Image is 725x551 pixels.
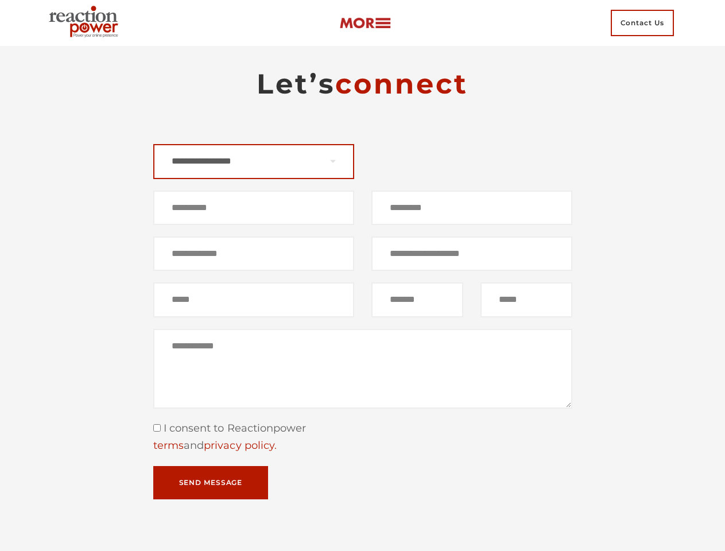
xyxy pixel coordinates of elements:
[153,466,269,499] button: Send Message
[44,2,127,44] img: Executive Branding | Personal Branding Agency
[611,10,674,36] span: Contact Us
[153,437,572,455] div: and
[204,439,277,452] a: privacy policy.
[335,67,468,100] span: connect
[153,67,572,101] h2: Let’s
[153,144,572,499] form: Contact form
[161,422,307,434] span: I consent to Reactionpower
[179,479,243,486] span: Send Message
[153,439,184,452] a: terms
[339,17,391,30] img: more-btn.png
